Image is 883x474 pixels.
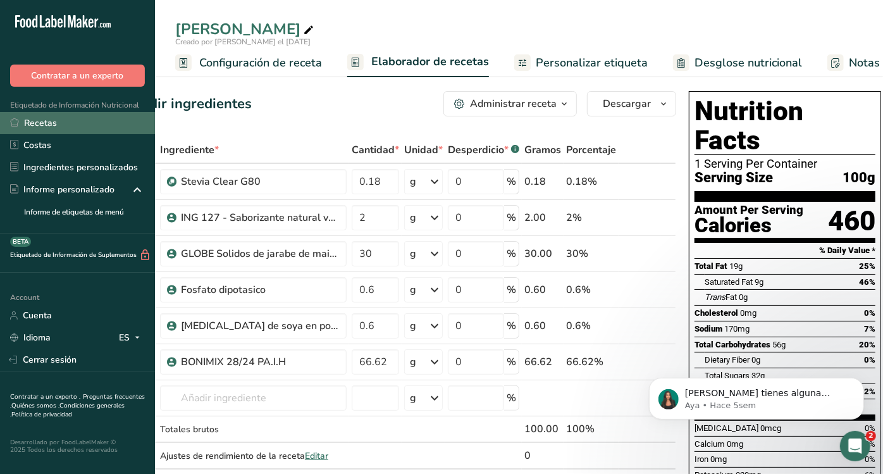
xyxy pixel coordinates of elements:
span: 19g [729,261,743,271]
iframe: Intercom notifications mensaje [630,351,883,440]
div: Ajustes de rendimiento de la receta [160,449,347,463]
div: Informe personalizado [10,183,114,196]
div: BETA [10,237,31,247]
span: 46% [859,277,875,287]
a: Preguntas frecuentes . [10,392,145,410]
div: 100.00 [524,421,561,437]
div: Administrar receta [470,96,557,111]
div: ING 127 - Saborizante natural vainilla MEX-EC0425081 (MANE) [181,210,339,225]
span: Fat [705,292,737,302]
span: 100g [843,170,875,186]
div: g [410,390,416,406]
span: 2 [866,431,876,441]
div: Desarrollado por FoodLabelMaker © 2025 Todos los derechos reservados [10,439,145,454]
span: 0mg [710,454,727,464]
div: Añadir ingredientes [123,94,252,115]
a: Quiénes somos . [11,401,59,410]
img: Sub Recipe [167,177,176,187]
span: Ingrediente [160,142,219,158]
a: Personalizar etiqueta [514,49,648,77]
span: Personalizar etiqueta [536,54,648,72]
iframe: Intercom live chat [840,431,870,461]
div: 0.18% [566,174,616,189]
div: Fosfato dipotasico [181,282,339,297]
span: 20% [859,340,875,349]
span: Unidad [404,142,443,158]
span: 7% [864,324,875,334]
span: Cantidad [352,142,399,158]
span: 56g [772,340,786,349]
div: Amount Per Serving [695,204,803,216]
a: Contratar a un experto . [10,392,80,401]
div: Desperdicio [448,142,519,158]
span: Saturated Fat [705,277,753,287]
div: [MEDICAL_DATA] de soya en polvo [181,318,339,334]
div: 1 Serving Per Container [695,158,875,170]
span: Editar [305,450,328,462]
div: 2% [566,210,616,225]
span: Elaborador de recetas [371,53,489,70]
div: 66.62% [566,354,616,370]
section: % Daily Value * [695,243,875,258]
input: Añadir ingrediente [160,385,347,411]
div: 460 [828,204,875,238]
div: g [410,354,416,370]
span: 170mg [724,324,750,334]
h1: Nutrition Facts [695,97,875,155]
div: 2.00 [524,210,561,225]
span: 0% [864,308,875,318]
div: ES [119,330,145,346]
div: 0.18 [524,174,561,189]
span: 0mg [740,308,756,318]
span: Configuración de receta [199,54,322,72]
span: 0g [739,292,748,302]
a: Idioma [10,327,51,349]
span: Total Fat [695,261,727,271]
span: Desglose nutricional [695,54,802,72]
span: 25% [859,261,875,271]
div: g [410,318,416,334]
span: Cholesterol [695,308,738,318]
div: Calories [695,216,803,235]
div: BONIMIX 28/24 PA.I.H [181,354,339,370]
div: GLOBE Solidos de jarabe de maiz 30 [181,246,339,261]
a: Configuración de receta [175,49,322,77]
div: 66.62 [524,354,561,370]
div: 0.6% [566,282,616,297]
div: 0.60 [524,318,561,334]
span: Iron [695,454,708,464]
div: 100% [566,421,616,437]
div: g [410,210,416,225]
span: Sodium [695,324,722,334]
i: Trans [705,292,726,302]
div: g [410,282,416,297]
span: Descargar [603,96,651,111]
div: 0 [524,448,561,463]
a: Política de privacidad [11,410,72,419]
span: Gramos [524,142,561,158]
button: Administrar receta [443,91,577,116]
a: Elaborador de recetas [347,47,489,78]
div: g [410,246,416,261]
div: 0.60 [524,282,561,297]
div: 30% [566,246,616,261]
span: Total Carbohydrates [695,340,770,349]
div: 0.6% [566,318,616,334]
div: 30.00 [524,246,561,261]
a: Desglose nutricional [673,49,802,77]
span: Porcentaje [566,142,616,158]
a: Condiciones generales . [10,401,125,419]
span: 9g [755,277,763,287]
button: Contratar a un experto [10,65,145,87]
span: Calcium [695,439,725,449]
div: Totales brutos [160,423,347,436]
div: g [410,174,416,189]
span: 0mg [727,439,743,449]
button: Descargar [587,91,676,116]
div: Stevia Clear G80 [181,174,339,189]
span: Serving Size [695,170,773,186]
